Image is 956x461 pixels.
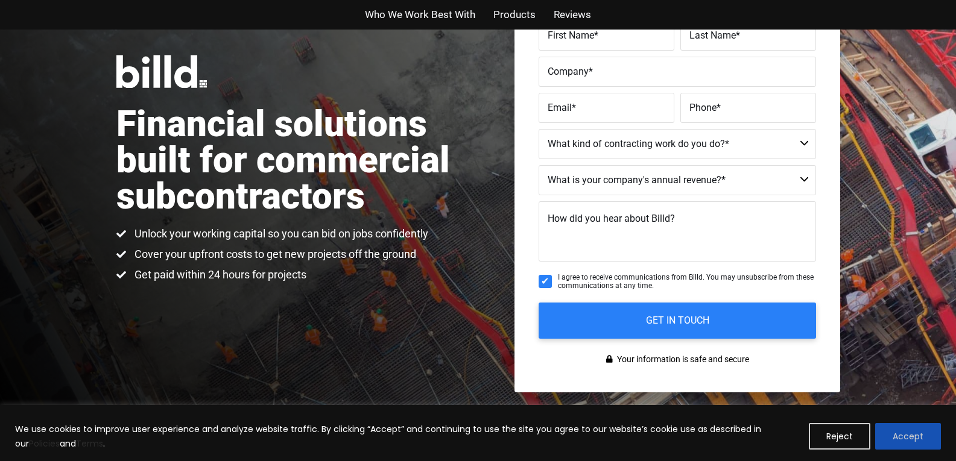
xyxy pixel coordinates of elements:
[548,65,589,77] span: Company
[689,101,717,113] span: Phone
[131,268,306,282] span: Get paid within 24 hours for projects
[614,351,749,368] span: Your information is safe and secure
[558,273,816,290] span: I agree to receive communications from Billd. You may unsubscribe from these communications at an...
[365,6,475,24] a: Who We Work Best With
[689,29,736,40] span: Last Name
[493,6,536,24] a: Products
[809,423,870,450] button: Reject
[554,6,591,24] a: Reviews
[29,437,60,450] a: Policies
[548,213,675,224] span: How did you hear about Billd?
[539,275,552,288] input: I agree to receive communications from Billd. You may unsubscribe from these communications at an...
[131,247,416,262] span: Cover your upfront costs to get new projects off the ground
[76,437,103,450] a: Terms
[116,106,478,215] h1: Financial solutions built for commercial subcontractors
[15,422,800,451] p: We use cookies to improve user experience and analyze website traffic. By clicking “Accept” and c...
[548,101,572,113] span: Email
[548,29,594,40] span: First Name
[131,227,428,241] span: Unlock your working capital so you can bid on jobs confidently
[539,303,816,339] input: GET IN TOUCH
[875,423,941,450] button: Accept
